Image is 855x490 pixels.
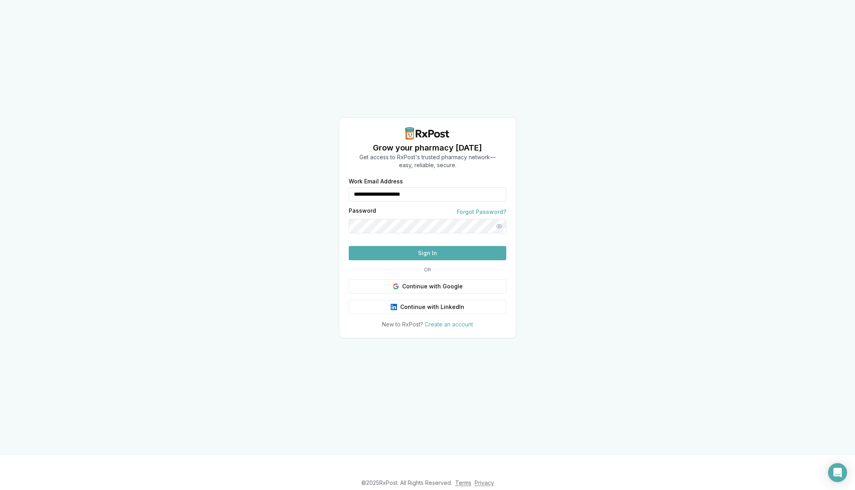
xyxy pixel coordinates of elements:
[349,179,506,184] label: Work Email Address
[828,463,847,482] div: Open Intercom Messenger
[359,153,496,169] p: Get access to RxPost's trusted pharmacy network— easy, reliable, secure.
[349,208,376,216] label: Password
[393,283,399,290] img: Google
[425,321,473,328] a: Create an account
[475,479,494,486] a: Privacy
[455,479,471,486] a: Terms
[457,208,506,216] a: Forgot Password?
[492,219,506,233] button: Show password
[421,267,434,273] span: OR
[382,321,423,328] span: New to RxPost?
[391,304,397,310] img: LinkedIn
[349,279,506,294] button: Continue with Google
[402,127,453,140] img: RxPost Logo
[359,142,496,153] h1: Grow your pharmacy [DATE]
[349,246,506,260] button: Sign In
[349,300,506,314] button: Continue with LinkedIn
